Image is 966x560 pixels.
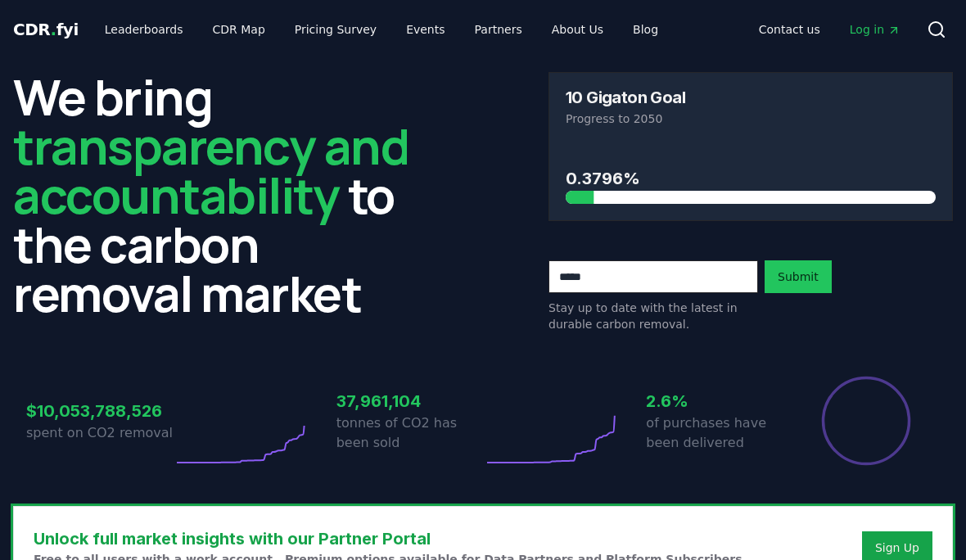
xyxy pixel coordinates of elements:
[746,15,833,44] a: Contact us
[282,15,390,44] a: Pricing Survey
[13,18,79,41] a: CDR.fyi
[336,413,483,453] p: tonnes of CO2 has been sold
[200,15,278,44] a: CDR Map
[26,399,173,423] h3: $10,053,788,526
[539,15,616,44] a: About Us
[875,540,919,556] a: Sign Up
[837,15,914,44] a: Log in
[393,15,458,44] a: Events
[13,112,409,228] span: transparency and accountability
[566,89,685,106] h3: 10 Gigaton Goal
[462,15,535,44] a: Partners
[765,260,832,293] button: Submit
[820,375,912,467] div: Percentage of sales delivered
[13,20,79,39] span: CDR fyi
[336,389,483,413] h3: 37,961,104
[850,21,901,38] span: Log in
[566,111,936,127] p: Progress to 2050
[51,20,56,39] span: .
[34,526,747,551] h3: Unlock full market insights with our Partner Portal
[26,423,173,443] p: spent on CO2 removal
[92,15,196,44] a: Leaderboards
[620,15,671,44] a: Blog
[548,300,758,332] p: Stay up to date with the latest in durable carbon removal.
[646,389,792,413] h3: 2.6%
[566,166,936,191] h3: 0.3796%
[92,15,671,44] nav: Main
[13,72,418,318] h2: We bring to the carbon removal market
[646,413,792,453] p: of purchases have been delivered
[746,15,914,44] nav: Main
